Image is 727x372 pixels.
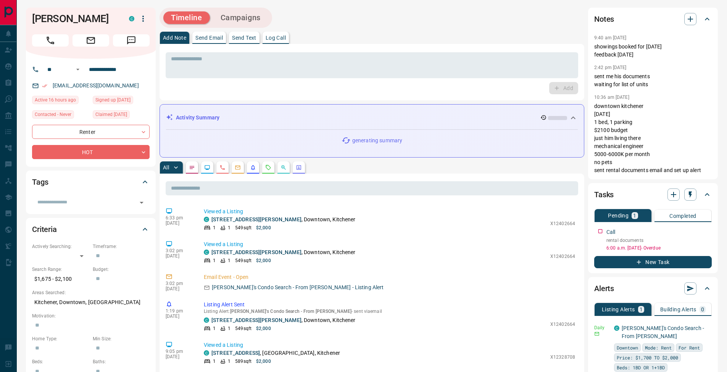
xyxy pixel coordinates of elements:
span: Mode: Rent [645,344,672,351]
p: 1 [213,325,216,332]
button: Open [73,65,82,74]
p: showings booked for [DATE] feedback [DATE] [594,43,712,59]
h2: Alerts [594,282,614,295]
p: 9:40 am [DATE] [594,35,627,40]
button: Open [136,197,147,208]
p: 1 [228,325,231,332]
p: 1 [640,307,643,312]
span: Contacted - Never [35,111,71,118]
span: Email [73,34,109,47]
button: Campaigns [213,11,268,24]
p: [DATE] [166,286,192,291]
div: Sun Sep 14 2025 [32,96,89,106]
div: Tags [32,173,150,191]
p: Motivation: [32,312,150,319]
p: Add Note [163,35,186,40]
p: 3:02 pm [166,281,192,286]
div: Criteria [32,220,150,238]
p: , Downtown, Kitchener [211,216,356,224]
p: Min Size: [93,335,150,342]
p: Viewed a Listing [204,341,575,349]
p: [PERSON_NAME]'s Condo Search - From [PERSON_NAME] - Listing Alert [212,283,384,291]
p: X12402664 [550,321,575,328]
p: Log Call [266,35,286,40]
div: Tue Sep 09 2025 [93,110,150,121]
h2: Criteria [32,223,57,235]
p: Kitchener, Downtown, [GEOGRAPHIC_DATA] [32,296,150,309]
p: Areas Searched: [32,289,150,296]
p: X12402664 [550,220,575,227]
a: [PERSON_NAME]'s Condo Search - From [PERSON_NAME] [622,325,704,339]
svg: Email Verified [42,83,47,89]
svg: Listing Alerts [250,164,256,171]
p: $2,000 [256,224,271,231]
p: Pending [608,213,629,218]
div: Alerts [594,279,712,298]
p: Daily [594,324,609,331]
p: Viewed a Listing [204,208,575,216]
svg: Opportunities [280,164,287,171]
p: 3:02 pm [166,248,192,253]
p: Listing Alerts [602,307,635,312]
button: Timeline [163,11,210,24]
p: downtown kitchener [DATE] 1 bed, 1 parking $2100 budget just him living there mechanical engineer... [594,102,712,174]
svg: Agent Actions [296,164,302,171]
p: 549 sqft [235,224,251,231]
span: Call [32,34,69,47]
span: Signed up [DATE] [95,96,131,104]
p: X12402664 [550,253,575,260]
div: Activity Summary [166,111,578,125]
p: 0 [701,307,704,312]
p: $1,675 - $2,100 [32,273,89,285]
p: 9:05 pm [166,349,192,354]
p: Actively Searching: [32,243,89,250]
p: 6:33 pm [166,215,192,221]
p: , [GEOGRAPHIC_DATA], Kitchener [211,349,340,357]
svg: Email [594,331,600,337]
span: Price: $1,700 TO $2,000 [617,354,678,361]
span: Beds: 1BD OR 1+1BD [617,364,665,371]
div: condos.ca [129,16,134,21]
div: condos.ca [204,350,209,356]
p: 1 [213,358,216,365]
p: Home Type: [32,335,89,342]
button: New Task [594,256,712,268]
p: [DATE] [166,354,192,359]
p: Baths: [93,358,150,365]
span: For Rent [679,344,700,351]
p: Search Range: [32,266,89,273]
span: Active 16 hours ago [35,96,76,104]
svg: Emails [235,164,241,171]
h1: [PERSON_NAME] [32,13,118,25]
p: Listing Alert : - sent via email [204,309,575,314]
p: 1 [213,224,216,231]
p: $2,000 [256,358,271,365]
span: [PERSON_NAME]'s Condo Search - From [PERSON_NAME] [230,309,352,314]
p: 1:19 pm [166,308,192,314]
p: Completed [669,213,696,219]
p: X12328708 [550,354,575,361]
p: , Downtown, Kitchener [211,316,356,324]
p: 2:42 pm [DATE] [594,65,627,70]
p: 549 sqft [235,325,251,332]
p: Call [606,228,616,236]
div: condos.ca [204,250,209,255]
div: HOT [32,145,150,159]
span: Downtown [617,344,638,351]
p: Activity Summary [176,114,219,122]
a: [STREET_ADDRESS][PERSON_NAME] [211,216,301,222]
p: Send Email [195,35,223,40]
div: Notes [594,10,712,28]
p: Send Text [232,35,256,40]
div: Tasks [594,185,712,204]
div: condos.ca [614,325,619,331]
p: Viewed a Listing [204,240,575,248]
p: $2,000 [256,257,271,264]
a: [EMAIL_ADDRESS][DOMAIN_NAME] [53,82,139,89]
div: Mon Sep 08 2025 [93,96,150,106]
p: 6:00 a.m. [DATE] - Overdue [606,245,712,251]
svg: Requests [265,164,271,171]
p: 10:36 am [DATE] [594,95,629,100]
p: Timeframe: [93,243,150,250]
div: Renter [32,125,150,139]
